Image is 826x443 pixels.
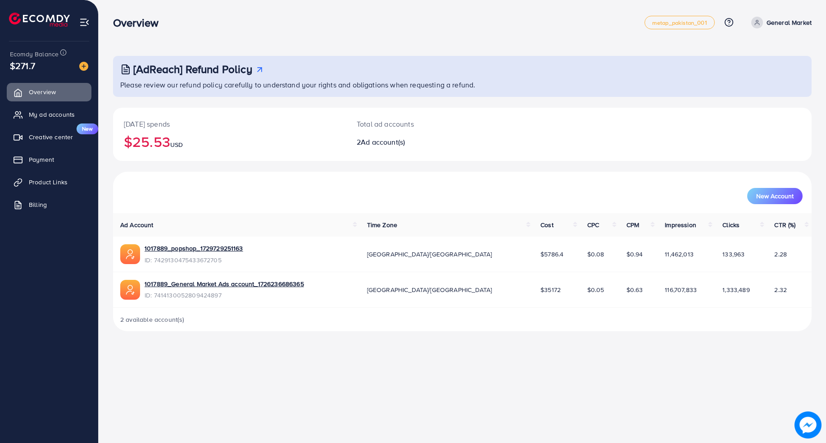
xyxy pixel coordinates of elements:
[748,17,812,28] a: General Market
[794,411,821,438] img: image
[29,178,68,187] span: Product Links
[7,196,91,214] a: Billing
[124,119,335,129] p: [DATE] spends
[120,220,154,229] span: Ad Account
[665,250,694,259] span: 11,462,013
[665,285,697,294] span: 116,707,833
[77,123,98,134] span: New
[120,315,185,324] span: 2 available account(s)
[29,110,75,119] span: My ad accounts
[756,193,794,199] span: New Account
[79,62,88,71] img: image
[120,244,140,264] img: ic-ads-acc.e4c84228.svg
[367,285,492,294] span: [GEOGRAPHIC_DATA]/[GEOGRAPHIC_DATA]
[29,155,54,164] span: Payment
[361,137,405,147] span: Ad account(s)
[644,16,715,29] a: metap_pakistan_001
[540,250,563,259] span: $5786.4
[367,220,397,229] span: Time Zone
[626,285,643,294] span: $0.63
[29,132,73,142] span: Creative center
[145,244,243,253] a: 1017889_popshop_1729729251163
[774,250,787,259] span: 2.28
[367,250,492,259] span: [GEOGRAPHIC_DATA]/[GEOGRAPHIC_DATA]
[9,13,70,27] img: logo
[10,50,59,59] span: Ecomdy Balance
[626,220,639,229] span: CPM
[145,256,243,265] span: ID: 7429130475433672705
[7,173,91,191] a: Product Links
[540,220,554,229] span: Cost
[774,220,795,229] span: CTR (%)
[145,291,304,300] span: ID: 7414130052809424897
[774,285,787,294] span: 2.32
[357,138,510,146] h2: 2
[587,220,599,229] span: CPC
[540,285,561,294] span: $35172
[652,20,707,26] span: metap_pakistan_001
[747,188,803,204] button: New Account
[587,285,604,294] span: $0.05
[626,250,643,259] span: $0.94
[722,285,749,294] span: 1,333,489
[357,119,510,129] p: Total ad accounts
[587,250,604,259] span: $0.08
[29,87,56,96] span: Overview
[29,200,47,209] span: Billing
[722,250,744,259] span: 133,963
[133,63,252,76] h3: [AdReach] Refund Policy
[145,279,304,288] a: 1017889_General Market Ads account_1726236686365
[7,151,91,169] a: Payment
[113,16,166,29] h3: Overview
[7,128,91,146] a: Creative centerNew
[665,220,696,229] span: Impression
[7,83,91,101] a: Overview
[120,280,140,300] img: ic-ads-acc.e4c84228.svg
[7,105,91,123] a: My ad accounts
[124,133,335,150] h2: $25.53
[10,59,35,72] span: $271.7
[722,220,740,229] span: Clicks
[79,17,90,27] img: menu
[767,17,812,28] p: General Market
[170,140,183,149] span: USD
[120,79,806,90] p: Please review our refund policy carefully to understand your rights and obligations when requesti...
